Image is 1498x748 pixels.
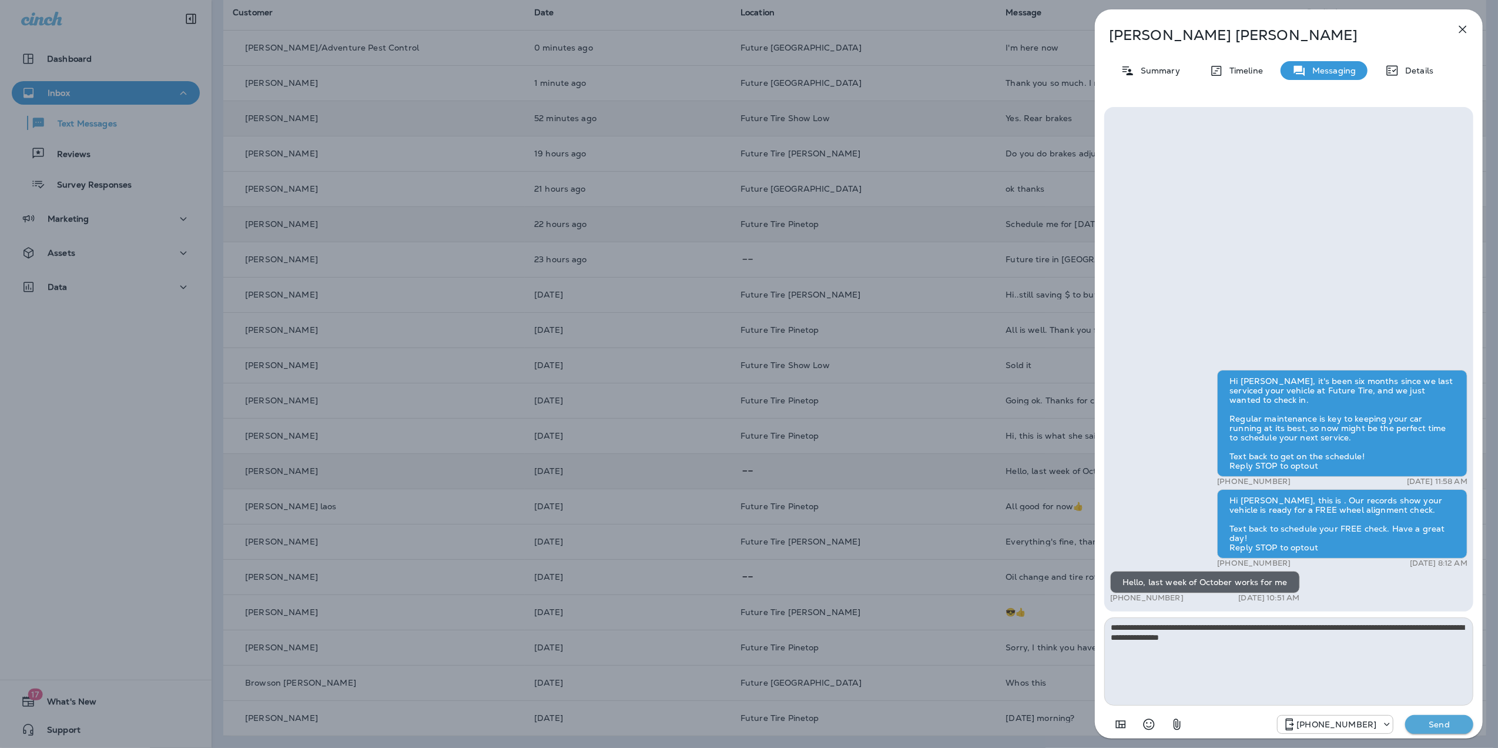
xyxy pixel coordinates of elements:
[1239,593,1300,603] p: [DATE] 10:51 AM
[1399,66,1433,75] p: Details
[1410,559,1467,568] p: [DATE] 8:12 AM
[1109,713,1132,736] button: Add in a premade template
[1110,593,1184,603] p: [PHONE_NUMBER]
[1137,713,1161,736] button: Select an emoji
[1405,715,1473,734] button: Send
[1109,27,1430,44] p: [PERSON_NAME] [PERSON_NAME]
[1135,66,1180,75] p: Summary
[1278,717,1393,732] div: +1 (928) 232-1970
[1306,66,1356,75] p: Messaging
[1296,720,1376,729] p: [PHONE_NUMBER]
[1217,489,1467,559] div: Hi [PERSON_NAME], this is . Our records show your vehicle is ready for a FREE wheel alignment che...
[1217,370,1467,477] div: Hi [PERSON_NAME], it's been six months since we last serviced your vehicle at Future Tire, and we...
[1224,66,1263,75] p: Timeline
[1217,477,1291,486] p: [PHONE_NUMBER]
[1110,571,1300,593] div: Hello, last week of October works for me
[1415,719,1464,730] p: Send
[1407,477,1467,486] p: [DATE] 11:58 AM
[1217,559,1291,568] p: [PHONE_NUMBER]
